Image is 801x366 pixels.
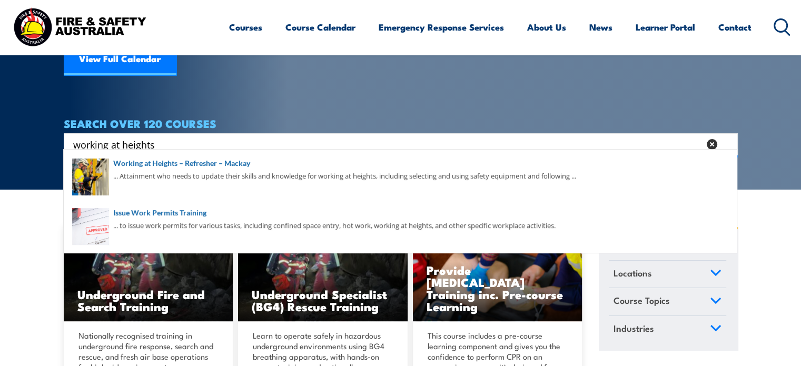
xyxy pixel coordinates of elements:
[609,288,726,315] a: Course Topics
[614,266,652,280] span: Locations
[77,288,220,312] h3: Underground Fire and Search Training
[427,264,569,312] h3: Provide [MEDICAL_DATA] Training inc. Pre-course Learning
[72,157,728,169] a: Working at Heights – Refresher – Mackay
[238,227,408,322] img: Underground mine rescue
[609,316,726,343] a: Industries
[413,227,582,322] a: Provide [MEDICAL_DATA] Training inc. Pre-course Learning
[413,227,582,322] img: Low Voltage Rescue and Provide CPR
[72,207,728,219] a: Issue Work Permits Training
[609,261,726,288] a: Locations
[64,227,233,322] img: Underground mine rescue
[614,293,670,308] span: Course Topics
[73,136,700,152] input: Search input
[589,13,612,41] a: News
[238,227,408,322] a: Underground Specialist (BG4) Rescue Training
[379,13,504,41] a: Emergency Response Services
[636,13,695,41] a: Learner Portal
[527,13,566,41] a: About Us
[719,137,734,152] button: Search magnifier button
[252,288,394,312] h3: Underground Specialist (BG4) Rescue Training
[75,137,702,152] form: Search form
[64,227,233,322] a: Underground Fire and Search Training
[718,13,751,41] a: Contact
[614,321,654,335] span: Industries
[285,13,355,41] a: Course Calendar
[229,13,262,41] a: Courses
[64,44,176,75] a: View Full Calendar
[64,117,738,129] h4: SEARCH OVER 120 COURSES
